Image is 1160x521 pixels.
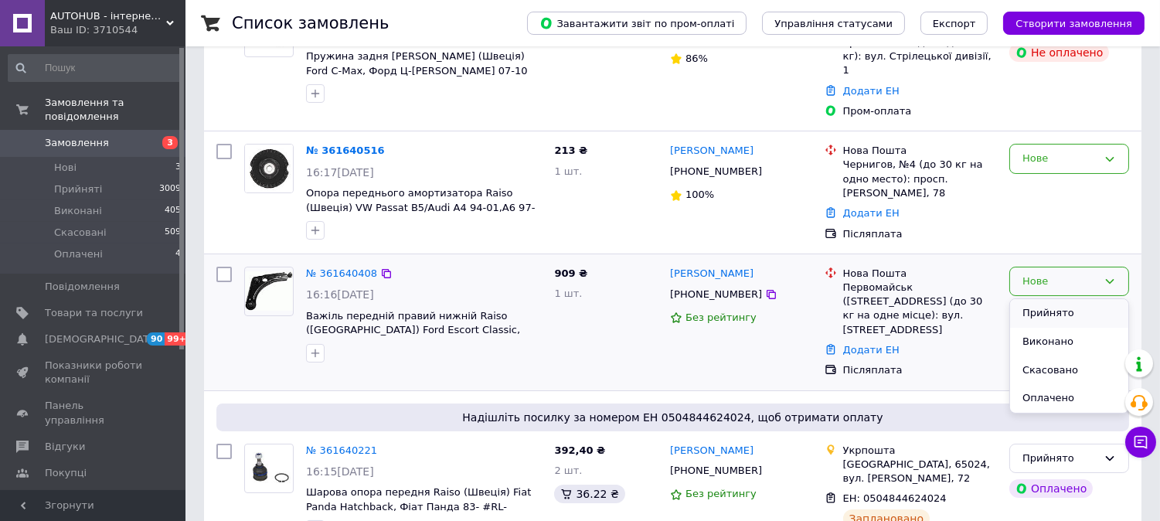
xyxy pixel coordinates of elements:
div: [PHONE_NUMBER] [667,461,765,481]
span: 3009 [159,182,181,196]
div: Чернигов, №4 (до 30 кг на одно место): просп. [PERSON_NAME], 78 [843,158,997,200]
a: № 361640516 [306,145,385,156]
a: [PERSON_NAME] [670,144,753,158]
h1: Список замовлень [232,14,389,32]
a: Фото товару [244,144,294,193]
span: 213 ₴ [554,145,587,156]
span: Повідомлення [45,280,120,294]
div: Не оплачено [1009,43,1109,62]
span: 3 [162,136,178,149]
a: Фото товару [244,444,294,493]
input: Пошук [8,54,182,82]
img: Фото товару [245,145,293,192]
div: Пром-оплата [843,104,997,118]
span: 392,40 ₴ [554,444,605,456]
a: Додати ЕН [843,85,900,97]
span: Замовлення та повідомлення [45,96,185,124]
a: [PERSON_NAME] [670,444,753,458]
span: Без рейтингу [685,488,757,499]
span: Покупці [45,466,87,480]
span: 2 шт. [554,465,582,476]
a: Створити замовлення [988,17,1145,29]
span: 909 ₴ [554,267,587,279]
span: 100% [685,189,714,200]
span: Показники роботи компанії [45,359,143,386]
a: Опора переднього амортизатора Raiso (Швеція) VW Passat B5/Audi A4 94-01,A6 97-05 #RС02082 UAHVOLY2 [306,187,535,227]
div: Укрпошта [843,444,997,458]
a: Додати ЕН [843,344,900,356]
span: Надішліть посилку за номером ЕН 0504844624024, щоб отримати оплату [223,410,1123,425]
div: [PHONE_NUMBER] [667,284,765,305]
span: Нові [54,161,77,175]
div: [GEOGRAPHIC_DATA], 65024, вул. [PERSON_NAME], 72 [843,458,997,485]
button: Чат з покупцем [1125,427,1156,458]
span: Прийняті [54,182,102,196]
span: 16:15[DATE] [306,465,374,478]
li: Виконано [1010,328,1128,356]
span: 405 [165,204,181,218]
div: 36.22 ₴ [554,485,624,503]
span: Завантажити звіт по пром-оплаті [539,16,734,30]
span: Відгуки [45,440,85,454]
div: Ваш ID: 3710544 [50,23,185,37]
a: Пружина задня [PERSON_NAME] (Швеція) Ford C-Max, Форд Ц-[PERSON_NAME] 07-10 #SR167TP UAXJXKI2 [306,50,528,90]
a: Додати ЕН [843,207,900,219]
a: Важіль передній правий нижній Raiso ([GEOGRAPHIC_DATA]) Ford Escort Classic, Ескорт Классік 98-00... [306,310,520,365]
button: Завантажити звіт по пром-оплаті [527,12,747,35]
a: № 361640221 [306,444,377,456]
button: Управління статусами [762,12,905,35]
span: AUTOHUB - інтернет-магазин автозапчастин [50,9,166,23]
span: 1 шт. [554,165,582,177]
span: Виконані [54,204,102,218]
span: 16:16[DATE] [306,288,374,301]
span: Панель управління [45,399,143,427]
span: 1 шт. [554,288,582,299]
div: Нова Пошта [843,144,997,158]
span: Скасовані [54,226,107,240]
span: 4 [175,247,181,261]
span: 86% [685,53,708,64]
div: [PHONE_NUMBER] [667,162,765,182]
li: Скасовано [1010,356,1128,385]
div: Післяплата [843,363,997,377]
span: 99+ [165,332,190,346]
img: Фото товару [245,452,293,484]
li: Оплачено [1010,384,1128,413]
span: 90 [147,332,165,346]
span: 16:17[DATE] [306,166,374,179]
div: Нове [1022,151,1097,167]
li: Прийнято [1010,299,1128,328]
span: Оплачені [54,247,103,261]
div: Післяплата [843,227,997,241]
span: Замовлення [45,136,109,150]
span: Експорт [933,18,976,29]
span: Створити замовлення [1015,18,1132,29]
img: Фото товару [245,271,293,311]
span: 3 [175,161,181,175]
button: Створити замовлення [1003,12,1145,35]
button: Експорт [920,12,988,35]
span: 509 [165,226,181,240]
a: Фото товару [244,267,294,316]
a: [PERSON_NAME] [670,267,753,281]
span: ЕН: 0504844624024 [843,492,947,504]
span: Управління статусами [774,18,893,29]
span: Без рейтингу [685,312,757,323]
div: с. Верблюжка, Пункт приймання-видачі (до 30 кг): вул. Стрілецької дивізії, 1 [843,22,997,78]
div: Прийнято [1022,451,1097,467]
div: Первомайськ ([STREET_ADDRESS] (до 30 кг на одне місце): вул. [STREET_ADDRESS] [843,281,997,337]
a: № 361640408 [306,267,377,279]
span: [DEMOGRAPHIC_DATA] [45,332,159,346]
div: Нове [1022,274,1097,290]
div: Нова Пошта [843,267,997,281]
div: Оплачено [1009,479,1093,498]
span: Товари та послуги [45,306,143,320]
